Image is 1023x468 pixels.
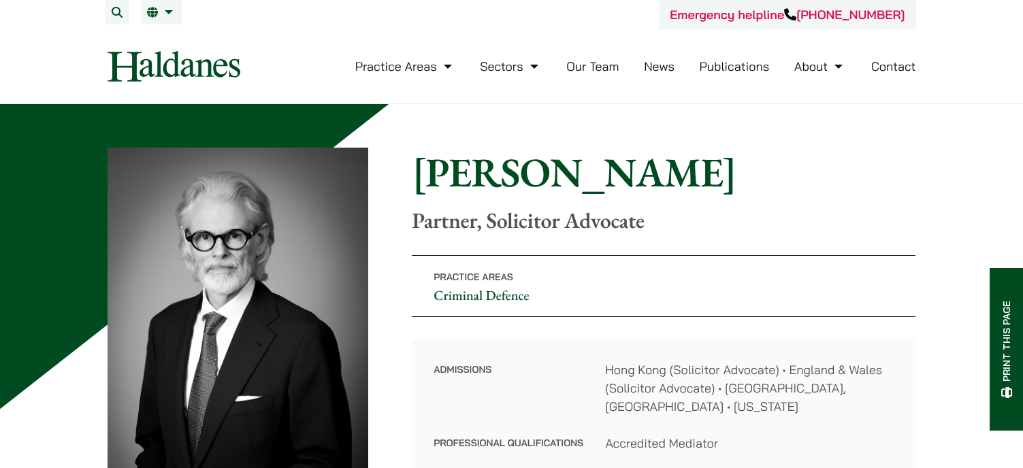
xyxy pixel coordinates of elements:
[434,286,529,304] a: Criminal Defence
[434,271,513,283] span: Practice Areas
[355,58,455,74] a: Practice Areas
[794,58,846,74] a: About
[605,434,894,452] dd: Accredited Mediator
[566,58,619,74] a: Our Team
[871,58,916,74] a: Contact
[480,58,541,74] a: Sectors
[108,51,240,82] img: Logo of Haldanes
[605,361,894,416] dd: Hong Kong (Solicitor Advocate) • England & Wales (Solicitor Advocate) • [GEOGRAPHIC_DATA], [GEOGR...
[412,148,915,197] h1: [PERSON_NAME]
[147,7,176,18] a: EN
[670,7,905,22] a: Emergency helpline[PHONE_NUMBER]
[434,361,583,434] dt: Admissions
[412,207,915,233] p: Partner, Solicitor Advocate
[700,58,770,74] a: Publications
[644,58,675,74] a: News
